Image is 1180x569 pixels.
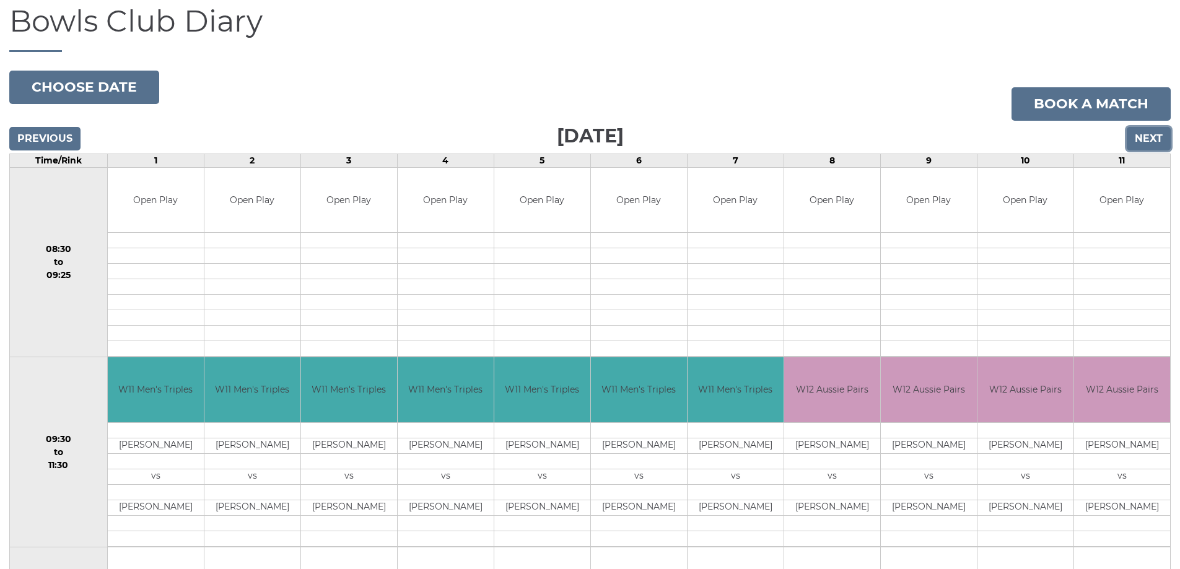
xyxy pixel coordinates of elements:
td: Open Play [204,168,300,233]
td: vs [688,469,784,484]
td: W12 Aussie Pairs [977,357,1073,422]
td: W11 Men's Triples [398,357,494,422]
td: [PERSON_NAME] [204,500,300,515]
td: [PERSON_NAME] [881,438,977,453]
td: 3 [300,154,397,167]
a: Book a match [1012,87,1171,121]
td: vs [108,469,204,484]
td: [PERSON_NAME] [398,438,494,453]
td: [PERSON_NAME] [977,438,1073,453]
td: Time/Rink [10,154,108,167]
td: [PERSON_NAME] [301,500,397,515]
td: [PERSON_NAME] [688,438,784,453]
td: vs [977,469,1073,484]
td: Open Play [301,168,397,233]
td: Open Play [591,168,687,233]
td: Open Play [108,168,204,233]
td: Open Play [784,168,880,233]
td: 5 [494,154,590,167]
td: [PERSON_NAME] [784,500,880,515]
td: 7 [687,154,784,167]
td: [PERSON_NAME] [1074,438,1170,453]
td: W11 Men's Triples [204,357,300,422]
td: [PERSON_NAME] [977,500,1073,515]
td: vs [591,469,687,484]
td: 10 [977,154,1073,167]
td: W12 Aussie Pairs [881,357,977,422]
td: W11 Men's Triples [494,357,590,422]
td: Open Play [881,168,977,233]
td: [PERSON_NAME] [204,438,300,453]
td: [PERSON_NAME] [108,500,204,515]
td: vs [494,469,590,484]
td: Open Play [398,168,494,233]
td: W11 Men's Triples [591,357,687,422]
td: [PERSON_NAME] [398,500,494,515]
td: [PERSON_NAME] [108,438,204,453]
td: vs [1074,469,1170,484]
td: 9 [880,154,977,167]
input: Previous [9,127,81,150]
td: vs [204,469,300,484]
td: vs [398,469,494,484]
td: W12 Aussie Pairs [784,357,880,422]
td: Open Play [977,168,1073,233]
td: [PERSON_NAME] [881,500,977,515]
td: [PERSON_NAME] [494,438,590,453]
h1: Bowls Club Diary [9,5,1171,52]
td: Open Play [494,168,590,233]
button: Choose date [9,71,159,104]
td: vs [784,469,880,484]
td: 11 [1073,154,1170,167]
td: [PERSON_NAME] [301,438,397,453]
td: W12 Aussie Pairs [1074,357,1170,422]
td: W11 Men's Triples [301,357,397,422]
td: 2 [204,154,300,167]
td: vs [301,469,397,484]
td: Open Play [1074,168,1170,233]
td: [PERSON_NAME] [1074,500,1170,515]
td: [PERSON_NAME] [591,438,687,453]
td: 09:30 to 11:30 [10,357,108,547]
td: W11 Men's Triples [688,357,784,422]
td: 4 [397,154,494,167]
td: 6 [590,154,687,167]
td: 1 [107,154,204,167]
td: 8 [784,154,880,167]
td: vs [881,469,977,484]
td: 08:30 to 09:25 [10,167,108,357]
td: Open Play [688,168,784,233]
td: [PERSON_NAME] [688,500,784,515]
td: [PERSON_NAME] [784,438,880,453]
td: [PERSON_NAME] [494,500,590,515]
td: W11 Men's Triples [108,357,204,422]
td: [PERSON_NAME] [591,500,687,515]
input: Next [1127,127,1171,150]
